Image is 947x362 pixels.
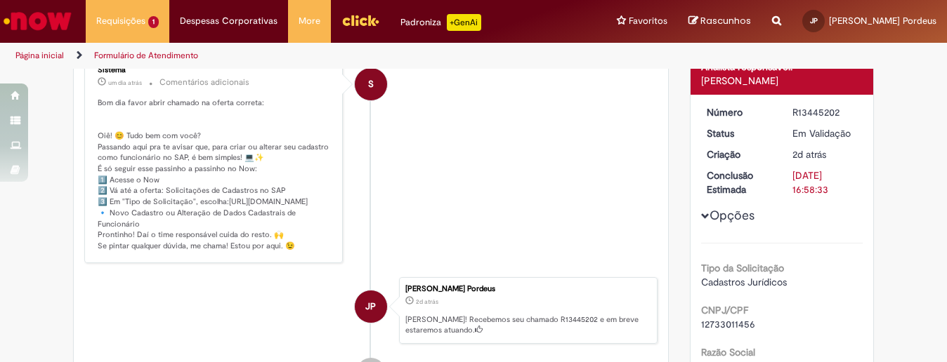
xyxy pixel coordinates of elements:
span: Requisições [96,14,145,28]
span: 1 [148,16,159,28]
a: Página inicial [15,50,64,61]
small: Comentários adicionais [159,76,249,88]
dt: Número [696,105,783,119]
span: 2d atrás [416,297,438,306]
span: 2d atrás [792,148,826,161]
b: CNPJ/CPF [701,304,748,316]
a: Formulário de Atendimento [94,50,198,61]
div: Em Validação [792,126,858,140]
div: 25/08/2025 15:58:29 [792,147,858,161]
div: System [355,68,387,100]
div: [PERSON_NAME] Pordeus [405,285,650,293]
div: Padroniza [400,14,481,31]
img: click_logo_yellow_360x200.png [341,10,379,31]
span: Cadastros Jurídicos [701,276,787,288]
span: [PERSON_NAME] Pordeus [829,15,936,27]
span: Rascunhos [700,14,751,27]
dt: Status [696,126,783,140]
div: Julia Nobre Pordeus [355,290,387,323]
p: Bom dia favor abrir chamado na oferta correta: Oiê! 😊 Tudo bem com você? Passando aqui pra te avi... [98,98,332,252]
p: +GenAi [447,14,481,31]
div: R13445202 [792,105,858,119]
div: Sistema [98,66,332,74]
span: um dia atrás [108,79,142,87]
dt: Conclusão Estimada [696,168,783,196]
span: S [368,67,374,101]
span: More [299,14,320,28]
img: ServiceNow [1,7,74,35]
time: 25/08/2025 15:58:29 [792,148,826,161]
dt: Criação [696,147,783,161]
time: 26/08/2025 09:06:16 [108,79,142,87]
ul: Trilhas de página [11,43,621,69]
b: Razão Social [701,346,755,358]
span: JP [810,16,818,25]
time: 25/08/2025 15:58:29 [416,297,438,306]
li: Julia Nobre Pordeus [84,277,658,344]
span: Despesas Corporativas [180,14,277,28]
p: [PERSON_NAME]! Recebemos seu chamado R13445202 e em breve estaremos atuando. [405,314,650,336]
b: Tipo da Solicitação [701,262,784,274]
span: Favoritos [629,14,667,28]
span: 12733011456 [701,318,755,330]
a: Rascunhos [688,15,751,28]
div: [PERSON_NAME] [701,74,863,88]
span: JP [365,290,376,323]
div: [DATE] 16:58:33 [792,168,858,196]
